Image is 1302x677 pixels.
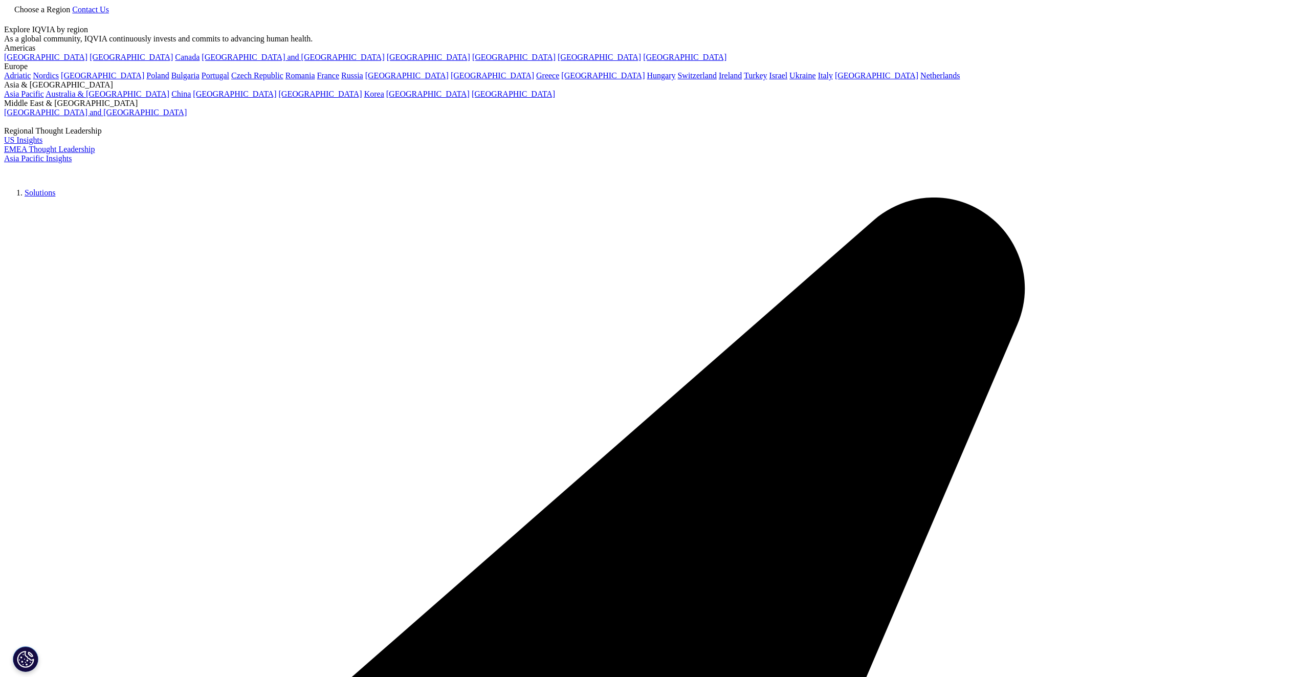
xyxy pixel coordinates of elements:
[647,71,675,80] a: Hungary
[677,71,716,80] a: Switzerland
[744,71,767,80] a: Turkey
[386,90,470,98] a: [GEOGRAPHIC_DATA]
[25,188,55,197] a: Solutions
[920,71,960,80] a: Netherlands
[13,646,38,672] button: Cookie 设置
[171,90,191,98] a: China
[4,145,95,154] a: EMEA Thought Leadership
[835,71,918,80] a: [GEOGRAPHIC_DATA]
[4,62,1298,71] div: Europe
[4,43,1298,53] div: Americas
[171,71,200,80] a: Bulgaria
[4,25,1298,34] div: Explore IQVIA by region
[4,154,72,163] a: Asia Pacific Insights
[561,71,645,80] a: [GEOGRAPHIC_DATA]
[33,71,59,80] a: Nordics
[451,71,534,80] a: [GEOGRAPHIC_DATA]
[536,71,559,80] a: Greece
[364,90,384,98] a: Korea
[387,53,470,61] a: [GEOGRAPHIC_DATA]
[341,71,363,80] a: Russia
[4,80,1298,90] div: Asia & [GEOGRAPHIC_DATA]
[818,71,833,80] a: Italy
[14,5,70,14] span: Choose a Region
[365,71,449,80] a: [GEOGRAPHIC_DATA]
[4,99,1298,108] div: Middle East & [GEOGRAPHIC_DATA]
[4,90,44,98] a: Asia Pacific
[4,71,31,80] a: Adriatic
[4,126,1298,136] div: Regional Thought Leadership
[146,71,169,80] a: Poland
[4,136,42,144] a: US Insights
[769,71,788,80] a: Israel
[472,53,556,61] a: [GEOGRAPHIC_DATA]
[317,71,340,80] a: France
[719,71,742,80] a: Ireland
[46,90,169,98] a: Australia & [GEOGRAPHIC_DATA]
[231,71,283,80] a: Czech Republic
[202,53,384,61] a: [GEOGRAPHIC_DATA] and [GEOGRAPHIC_DATA]
[61,71,144,80] a: [GEOGRAPHIC_DATA]
[4,163,86,178] img: IQVIA Healthcare Information Technology and Pharma Clinical Research Company
[202,71,229,80] a: Portugal
[4,34,1298,43] div: As a global community, IQVIA continuously invests and commits to advancing human health.
[285,71,315,80] a: Romania
[4,53,87,61] a: [GEOGRAPHIC_DATA]
[72,5,109,14] a: Contact Us
[279,90,362,98] a: [GEOGRAPHIC_DATA]
[4,108,187,117] a: [GEOGRAPHIC_DATA] and [GEOGRAPHIC_DATA]
[472,90,555,98] a: [GEOGRAPHIC_DATA]
[90,53,173,61] a: [GEOGRAPHIC_DATA]
[643,53,726,61] a: [GEOGRAPHIC_DATA]
[193,90,276,98] a: [GEOGRAPHIC_DATA]
[175,53,200,61] a: Canada
[789,71,816,80] a: Ukraine
[558,53,641,61] a: [GEOGRAPHIC_DATA]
